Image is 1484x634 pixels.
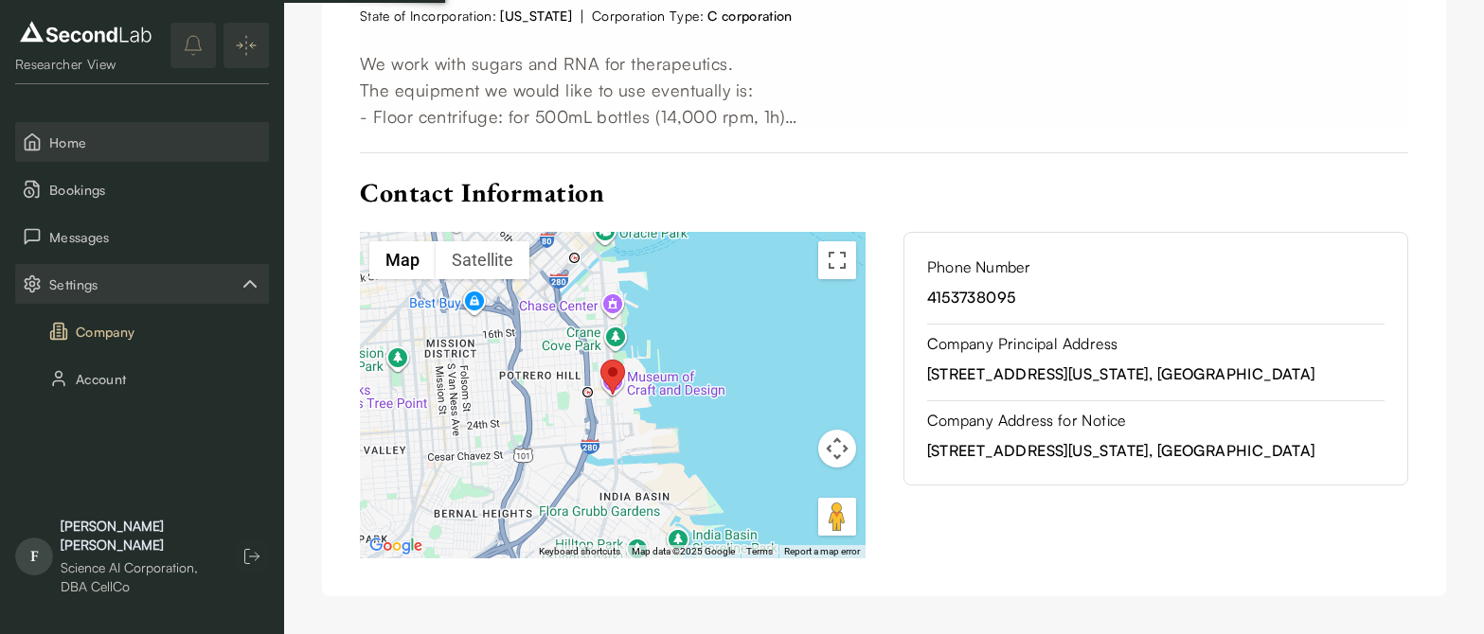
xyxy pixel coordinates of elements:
button: notifications [170,23,216,68]
span: [US_STATE] [500,8,572,24]
img: Google [365,534,427,558]
button: Keyboard shortcuts [539,545,620,558]
button: Account [15,359,269,398]
button: Expand/Collapse sidebar [223,23,269,68]
span: 4153738095 [927,286,1386,308]
span: F [15,537,53,575]
span: Messages [49,227,261,247]
button: Home [15,122,269,162]
div: Researcher View [15,55,156,74]
span: Home [49,132,261,152]
span: Bookings [49,180,261,200]
button: Messages [15,217,269,256]
div: | [360,5,1408,27]
button: Drag Pegman onto the map to open Street View [818,498,856,536]
button: Show street map [369,241,436,279]
span: Corporation Type: [592,6,793,26]
span: Company Principal Address [927,332,1386,355]
span: Phone Number [927,255,1386,278]
a: Open this area in Google Maps (opens a new window) [365,534,427,558]
button: Bookings [15,169,269,209]
button: Company [15,311,269,351]
img: logo [15,17,156,47]
span: [STREET_ADDRESS][US_STATE] , [GEOGRAPHIC_DATA] [927,362,1386,385]
div: [PERSON_NAME] [PERSON_NAME] [61,517,216,555]
div: Settings sub items [15,264,269,304]
div: Science AI Corporation, DBA CellCo [61,558,216,596]
a: Terms (opens in new tab) [746,546,773,556]
button: Toggle fullscreen view [818,241,856,279]
span: [STREET_ADDRESS][US_STATE] , [GEOGRAPHIC_DATA] [927,439,1386,462]
a: Report a map error [784,546,860,556]
span: State of Incorporation: [360,6,572,26]
p: We work with sugars and RNA for therapeutics. The equipment we would like to use eventually is: -... [360,50,1408,130]
button: Log out [235,539,269,573]
button: Settings [15,264,269,304]
span: Map data ©2025 Google [632,546,735,556]
span: C corporation [707,8,793,24]
span: Settings [49,274,239,294]
div: Contact Information [360,176,1408,209]
button: Map camera controls [818,430,856,467]
button: Show satellite imagery [436,241,529,279]
span: Company Address for Notice [927,409,1386,431]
